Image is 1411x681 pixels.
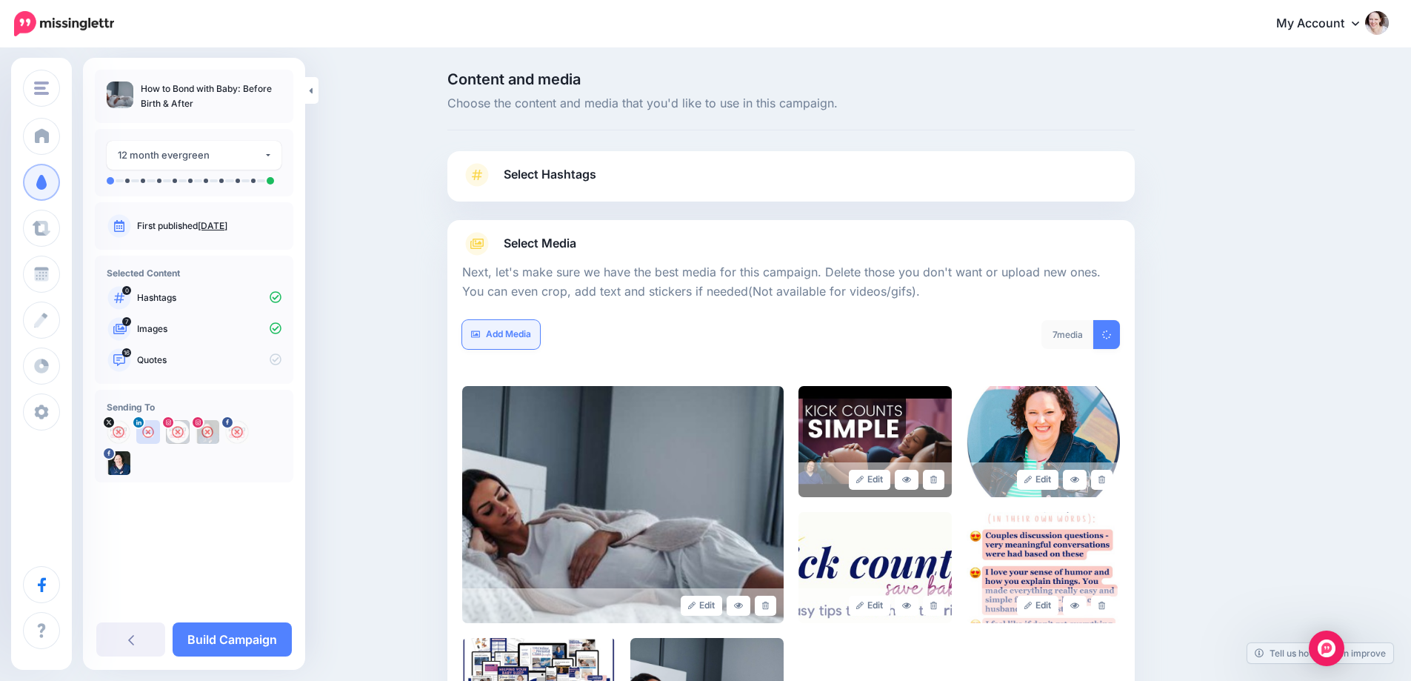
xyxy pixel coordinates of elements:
[504,165,596,185] span: Select Hashtags
[107,420,130,444] img: Q47ZFdV9-23892.jpg
[1309,631,1344,666] div: Open Intercom Messenger
[849,596,891,616] a: Edit
[447,72,1135,87] span: Content and media
[137,291,281,305] p: Hashtags
[504,233,576,253] span: Select Media
[118,147,264,164] div: 12 month evergreen
[462,320,540,349] a: Add Media
[107,82,133,108] img: 9c51bb7e3c44bb843698a9410c661677_thumb.jpg
[196,420,219,444] img: 117675426_2401644286800900_3570104518066085037_n-bsa102293.jpg
[1017,470,1059,490] a: Edit
[122,317,131,326] span: 7
[198,220,227,231] a: [DATE]
[462,163,1120,202] a: Select Hashtags
[107,402,281,413] h4: Sending To
[462,232,1120,256] a: Select Media
[681,596,723,616] a: Edit
[107,141,281,170] button: 12 month evergreen
[107,268,281,279] h4: Selected Content
[447,94,1135,113] span: Choose the content and media that you'd like to use in this campaign.
[136,420,160,444] img: user_default_image.png
[225,420,249,444] img: 294267531_452028763599495_8356150534574631664_n-bsa103634.png
[137,219,281,233] p: First published
[166,420,190,444] img: 171614132_153822223321940_582953623993691943_n-bsa102292.jpg
[137,353,281,367] p: Quotes
[1017,596,1059,616] a: Edit
[122,348,131,357] span: 16
[798,386,952,497] img: 3fc7e0645e770ec8f3eaa05cbe63a6f7_large.jpg
[137,322,281,336] p: Images
[967,512,1120,623] img: 767bff9161be30b7c688761be6950d16_large.jpg
[107,451,130,475] img: 293356615_413924647436347_5319703766953307182_n-bsa103635.jpg
[849,470,891,490] a: Edit
[14,11,114,36] img: Missinglettr
[967,386,1120,497] img: 900b05d933b9a0309598c6e681e5126b_large.jpg
[141,82,281,111] p: How to Bond with Baby: Before Birth & After
[1041,320,1094,349] div: media
[122,286,131,295] span: 0
[462,263,1120,302] p: Next, let's make sure we have the best media for this campaign. Delete those you don't want or up...
[34,82,49,95] img: menu.png
[1261,6,1389,42] a: My Account
[1247,643,1393,663] a: Tell us how we can improve
[462,386,784,623] img: 9c51bb7e3c44bb843698a9410c661677_large.jpg
[1053,329,1057,340] span: 7
[798,512,952,623] img: 5ca8dfc3ef84a52cee70aef4464e2d19_large.jpg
